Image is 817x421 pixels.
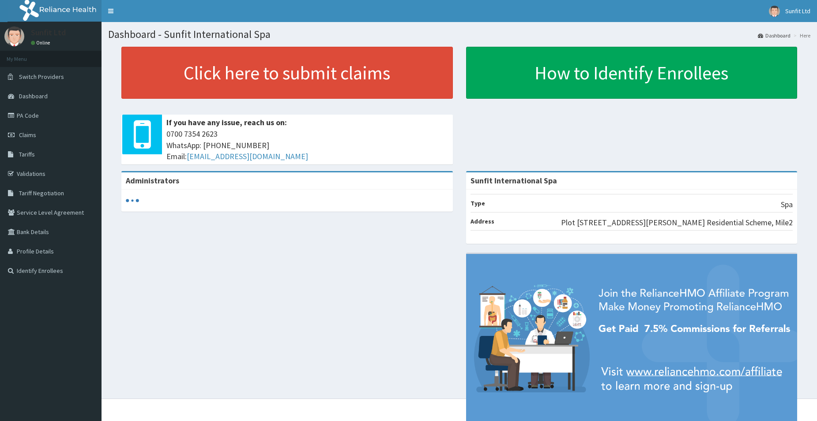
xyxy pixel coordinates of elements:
[471,175,557,186] strong: Sunfit International Spa
[19,73,64,81] span: Switch Providers
[31,29,66,37] p: Sunfit Ltd
[785,7,810,15] span: Sunfit Ltd
[781,199,793,210] p: Spa
[121,47,453,99] a: Click here to submit claims
[166,128,448,162] span: 0700 7354 2623 WhatsApp: [PHONE_NUMBER] Email:
[126,175,179,186] b: Administrators
[769,6,780,17] img: User Image
[471,199,485,207] b: Type
[19,131,36,139] span: Claims
[466,47,798,99] a: How to Identify Enrollees
[166,117,287,127] b: If you have any issue, reach us on:
[19,189,64,197] span: Tariff Negotiation
[4,26,24,46] img: User Image
[758,32,791,39] a: Dashboard
[19,150,35,158] span: Tariffs
[791,32,810,39] li: Here
[187,151,308,161] a: [EMAIL_ADDRESS][DOMAIN_NAME]
[471,217,494,225] b: Address
[31,40,52,46] a: Online
[19,92,48,100] span: Dashboard
[561,217,793,228] p: Plot [STREET_ADDRESS][PERSON_NAME] Residential Scheme, Mile2
[126,194,139,207] svg: audio-loading
[108,29,810,40] h1: Dashboard - Sunfit International Spa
